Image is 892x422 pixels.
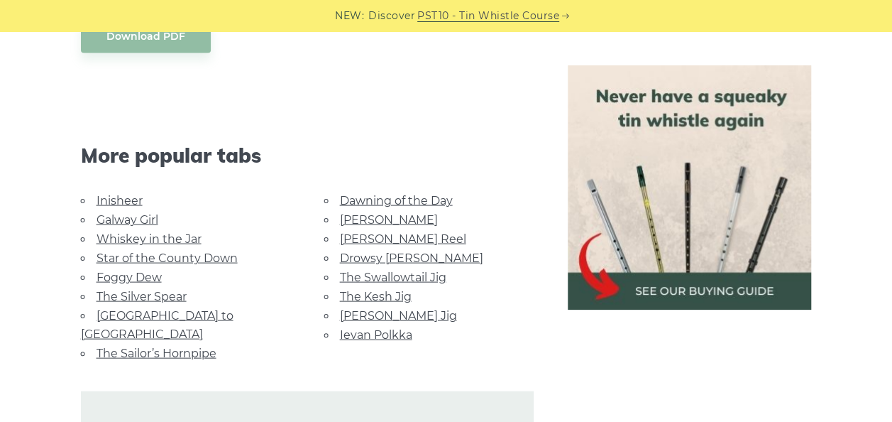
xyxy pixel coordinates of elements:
a: [PERSON_NAME] Reel [340,232,466,246]
a: Galway Girl [97,213,158,227]
a: Dawning of the Day [340,194,453,207]
a: Inisheer [97,194,143,207]
a: Ievan Polkka [340,328,412,342]
span: More popular tabs [81,144,534,168]
a: [PERSON_NAME] Jig [340,309,457,323]
a: [PERSON_NAME] [340,213,438,227]
a: The Swallowtail Jig [340,271,446,284]
a: [GEOGRAPHIC_DATA] to [GEOGRAPHIC_DATA] [81,309,233,341]
a: The Kesh Jig [340,290,412,303]
a: Drowsy [PERSON_NAME] [340,251,483,265]
a: The Silver Spear [97,290,187,303]
img: tin whistle buying guide [568,65,812,310]
a: The Sailor’s Hornpipe [97,347,216,360]
span: NEW: [335,8,364,24]
a: Download PDF [81,20,211,53]
a: Foggy Dew [97,271,162,284]
a: PST10 - Tin Whistle Course [417,8,559,24]
a: Star of the County Down [97,251,238,265]
span: Discover [368,8,415,24]
a: Whiskey in the Jar [97,232,202,246]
